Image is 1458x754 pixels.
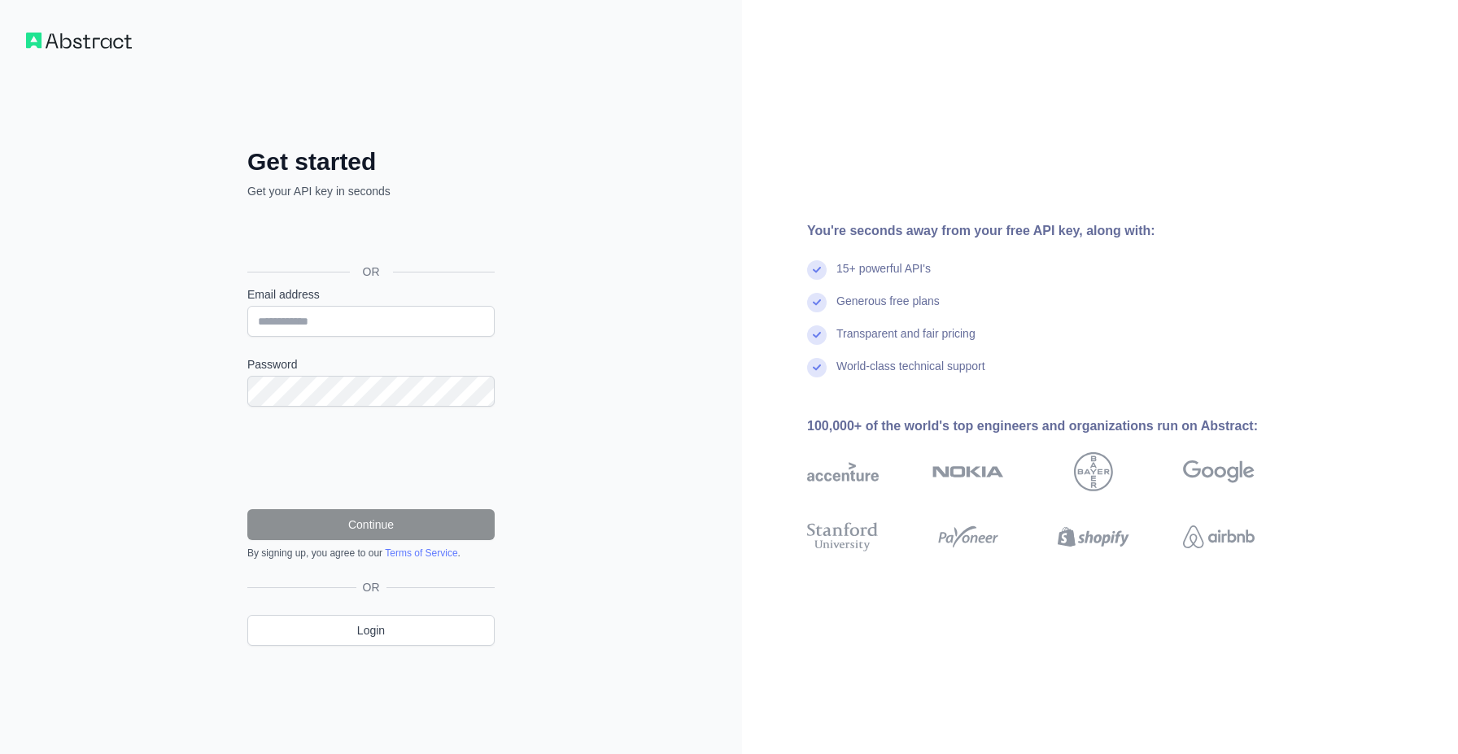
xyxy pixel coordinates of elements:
img: airbnb [1183,519,1255,555]
img: accenture [807,452,879,491]
label: Email address [247,286,495,303]
a: Login [247,615,495,646]
span: OR [356,579,386,595]
div: By signing up, you agree to our . [247,547,495,560]
img: check mark [807,358,827,377]
h2: Get started [247,147,495,177]
img: stanford university [807,519,879,555]
img: nokia [932,452,1004,491]
a: Terms of Service [385,547,457,559]
iframe: Sign in with Google Button [239,217,500,253]
div: You're seconds away from your free API key, along with: [807,221,1307,241]
div: 100,000+ of the world's top engineers and organizations run on Abstract: [807,416,1307,436]
img: shopify [1058,519,1129,555]
div: 15+ powerful API's [836,260,931,293]
div: Generous free plans [836,293,940,325]
img: google [1183,452,1255,491]
p: Get your API key in seconds [247,183,495,199]
img: check mark [807,325,827,345]
img: Workflow [26,33,132,49]
label: Password [247,356,495,373]
iframe: reCAPTCHA [247,426,495,490]
div: World-class technical support [836,358,985,390]
img: check mark [807,260,827,280]
img: bayer [1074,452,1113,491]
img: payoneer [932,519,1004,555]
div: Transparent and fair pricing [836,325,976,358]
img: check mark [807,293,827,312]
button: Continue [247,509,495,540]
span: OR [350,264,393,280]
